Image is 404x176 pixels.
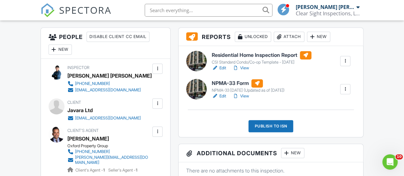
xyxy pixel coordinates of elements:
[212,88,285,93] div: NPMA-33 [DATE] (Updated as of [DATE])
[382,154,398,170] iframe: Intercom live chat
[67,105,93,115] div: Javara Ltd
[212,51,311,59] h6: Residential Home Inspection Report
[67,149,151,155] a: [PHONE_NUMBER]
[281,148,304,158] div: New
[67,115,141,121] a: [EMAIL_ADDRESS][DOMAIN_NAME]
[212,51,311,65] a: Residential Home Inspection Report CSI Standard Condo/Co-op Template - [DATE]
[212,93,226,99] a: Edit
[67,80,147,87] a: [PHONE_NUMBER]
[186,167,355,174] p: There are no attachments to this inspection.
[296,10,360,17] div: Clear Sight Inspections, LLC
[296,4,355,10] div: [PERSON_NAME] [PERSON_NAME]
[59,3,111,17] span: SPECTORA
[75,116,141,121] div: [EMAIL_ADDRESS][DOMAIN_NAME]
[274,32,304,42] div: Attach
[136,168,137,172] strong: 1
[145,4,272,17] input: Search everything...
[75,155,151,165] div: [PERSON_NAME][EMAIL_ADDRESS][DOMAIN_NAME]
[212,60,311,65] div: CSI Standard Condo/Co-op Template - [DATE]
[232,93,249,99] a: View
[67,134,109,143] a: [PERSON_NAME]
[41,28,171,59] h3: People
[179,28,363,46] h3: Reports
[75,149,110,154] div: [PHONE_NUMBER]
[49,44,72,55] div: New
[307,32,330,42] div: New
[235,32,271,42] div: Unlocked
[67,65,89,70] span: Inspector
[41,9,111,22] a: SPECTORA
[67,128,99,133] span: Client's Agent
[232,65,249,71] a: View
[75,88,141,93] div: [EMAIL_ADDRESS][DOMAIN_NAME]
[212,79,285,93] a: NPMA-33 Form NPMA-33 [DATE] (Updated as of [DATE])
[67,100,81,105] span: Client
[108,168,137,172] span: Seller's Agent -
[87,32,149,42] div: Disable Client CC Email
[248,120,293,132] div: Publish to ISN
[75,168,106,172] span: Client's Agent -
[41,3,55,17] img: The Best Home Inspection Software - Spectora
[179,144,363,162] h3: Additional Documents
[395,154,403,159] span: 10
[212,79,285,88] h6: NPMA-33 Form
[67,143,156,149] div: Oxford Property Group
[67,87,147,93] a: [EMAIL_ADDRESS][DOMAIN_NAME]
[212,65,226,71] a: Edit
[67,71,152,80] div: [PERSON_NAME] [PERSON_NAME]
[67,155,151,165] a: [PERSON_NAME][EMAIL_ADDRESS][DOMAIN_NAME]
[103,168,105,172] strong: 1
[75,81,110,86] div: [PHONE_NUMBER]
